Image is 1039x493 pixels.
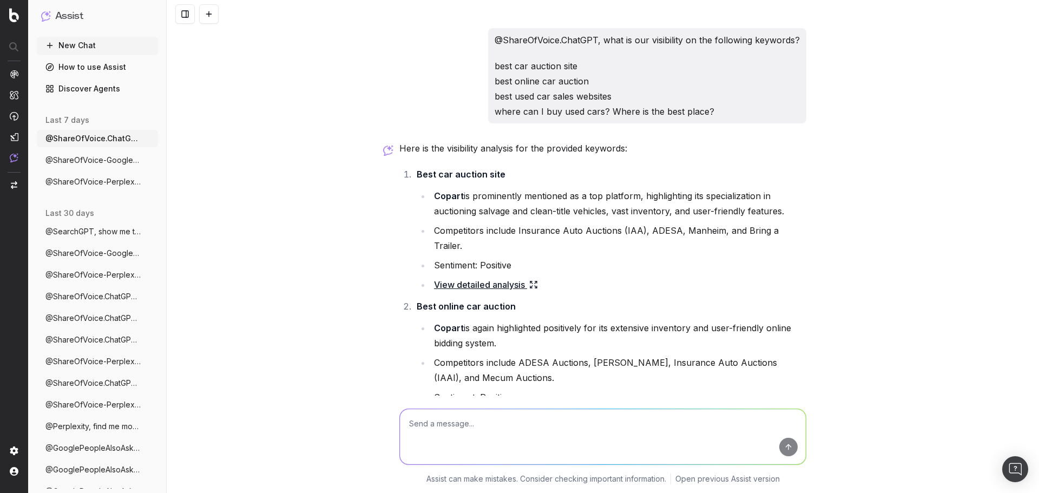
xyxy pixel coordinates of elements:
[37,58,158,76] a: How to use Assist
[431,188,806,219] li: is prominently mentioned as a top platform, highlighting its specialization in auctioning salvage...
[37,173,158,190] button: @ShareOfVoice-Perplexity, what is our vi
[45,378,141,389] span: @ShareOfVoice.ChatGPT, what is our visib
[45,269,141,280] span: @ShareOfVoice-Perplexity, what is our vi
[37,331,158,349] button: @ShareOfVoice.ChatGPT, what is our visib
[37,266,158,284] button: @ShareOfVoice-Perplexity, what is our vi
[431,258,806,273] li: Sentiment: Positive
[37,396,158,413] button: @ShareOfVoice-Perplexity, what is our vi
[383,145,393,156] img: Botify assist logo
[45,356,141,367] span: @ShareOfVoice-Perplexity, what is our vi
[9,8,19,22] img: Botify logo
[45,421,141,432] span: @Perplexity, find me most popular questi
[37,130,158,147] button: @ShareOfVoice.ChatGPT, what is our visib
[399,141,806,156] p: Here is the visibility analysis for the provided keywords:
[37,461,158,478] button: @GooglePeopleAlsoAsk, What are the top '
[41,11,51,21] img: Assist
[37,439,158,457] button: @GooglePeopleAlsoAsk, Find me "people al
[45,155,141,166] span: @ShareOfVoice-GoogleAIMode, what is our
[10,153,18,162] img: Assist
[45,176,141,187] span: @ShareOfVoice-Perplexity, what is our vi
[45,208,94,219] span: last 30 days
[45,133,141,144] span: @ShareOfVoice.ChatGPT, what is our visib
[10,133,18,141] img: Studio
[37,37,158,54] button: New Chat
[10,446,18,455] img: Setting
[37,245,158,262] button: @ShareOfVoice-GoogleAIMode, what is our
[37,223,158,240] button: @SearchGPT, show me the best way to sell
[45,226,141,237] span: @SearchGPT, show me the best way to sell
[434,190,464,201] strong: Copart
[10,70,18,78] img: Analytics
[37,80,158,97] a: Discover Agents
[431,223,806,253] li: Competitors include Insurance Auto Auctions (IAA), ADESA, Manheim, and Bring a Trailer.
[45,464,141,475] span: @GooglePeopleAlsoAsk, What are the top '
[45,399,141,410] span: @ShareOfVoice-Perplexity, what is our vi
[37,353,158,370] button: @ShareOfVoice-Perplexity, what is our vi
[10,467,18,476] img: My account
[37,418,158,435] button: @Perplexity, find me most popular questi
[45,115,89,126] span: last 7 days
[431,355,806,385] li: Competitors include ADESA Auctions, [PERSON_NAME], Insurance Auto Auctions (IAAI), and Mecum Auct...
[45,291,141,302] span: @ShareOfVoice.ChatGPT, what is our visib
[45,248,141,259] span: @ShareOfVoice-GoogleAIMode, what is our
[41,9,154,24] button: Assist
[675,474,780,484] a: Open previous Assist version
[10,111,18,121] img: Activation
[495,58,800,119] p: best car auction site best online car auction best used car sales websites where can I buy used c...
[37,374,158,392] button: @ShareOfVoice.ChatGPT, what is our visib
[434,277,538,292] a: View detailed analysis
[11,181,17,189] img: Switch project
[10,90,18,100] img: Intelligence
[431,390,806,405] li: Sentiment: Positive
[434,323,464,333] strong: Copart
[45,313,141,324] span: @ShareOfVoice.ChatGPT, what is our visib
[37,288,158,305] button: @ShareOfVoice.ChatGPT, what is our visib
[37,310,158,327] button: @ShareOfVoice.ChatGPT, what is our visib
[1002,456,1028,482] div: Open Intercom Messenger
[495,32,800,48] p: @ShareOfVoice.ChatGPT, what is our visibility on the following keywords?
[55,9,83,24] h1: Assist
[431,320,806,351] li: is again highlighted positively for its extensive inventory and user-friendly online bidding system.
[417,301,516,312] strong: Best online car auction
[45,334,141,345] span: @ShareOfVoice.ChatGPT, what is our visib
[45,443,141,453] span: @GooglePeopleAlsoAsk, Find me "people al
[37,152,158,169] button: @ShareOfVoice-GoogleAIMode, what is our
[417,169,505,180] strong: Best car auction site
[426,474,666,484] p: Assist can make mistakes. Consider checking important information.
